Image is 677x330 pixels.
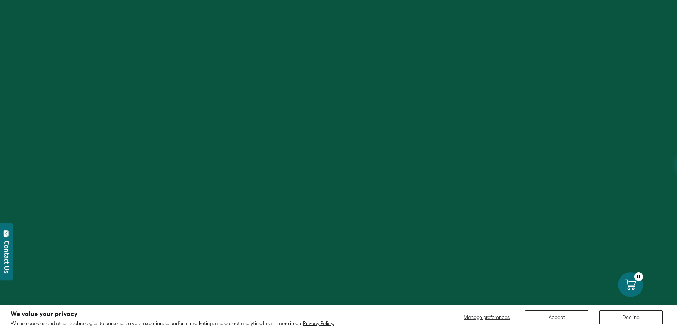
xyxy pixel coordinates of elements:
[11,311,334,317] h2: We value your privacy
[459,310,514,324] button: Manage preferences
[11,320,334,326] p: We use cookies and other technologies to personalize your experience, perform marketing, and coll...
[599,310,663,324] button: Decline
[634,272,643,281] div: 0
[3,241,10,273] div: Contact Us
[525,310,588,324] button: Accept
[303,320,334,326] a: Privacy Policy.
[464,314,510,320] span: Manage preferences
